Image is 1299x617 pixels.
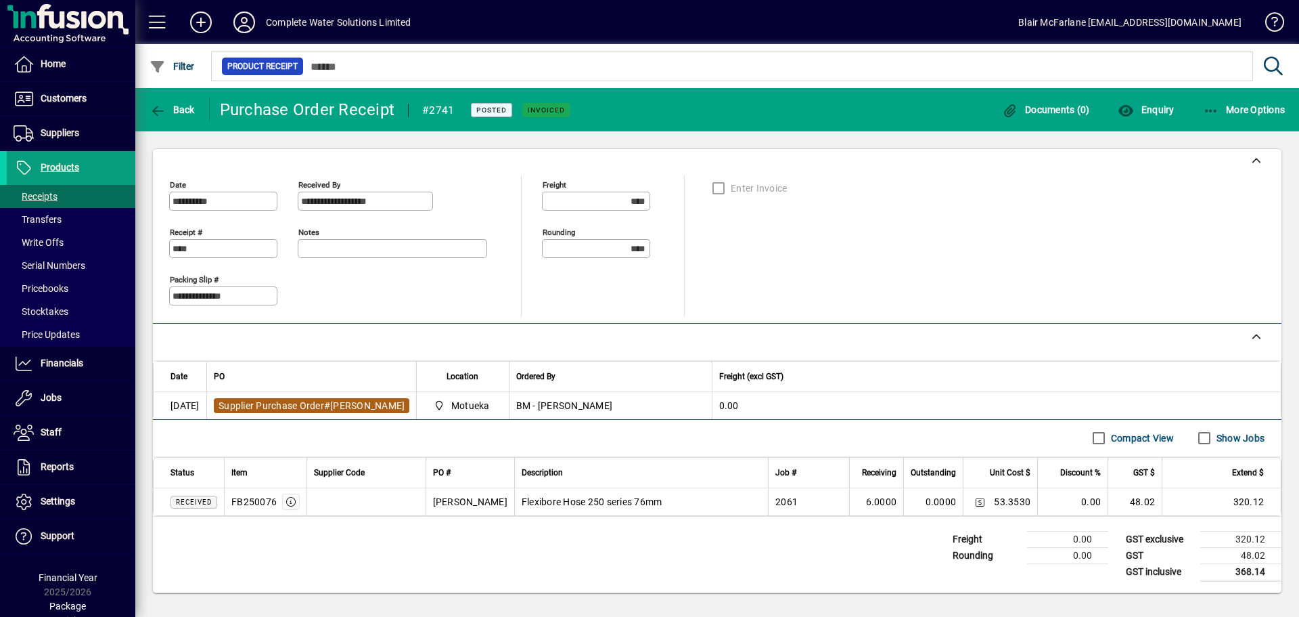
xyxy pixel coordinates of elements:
[214,398,409,413] a: Supplier Purchase Order#[PERSON_NAME]
[227,60,298,73] span: Product Receipt
[41,496,75,507] span: Settings
[330,400,405,411] span: [PERSON_NAME]
[154,392,206,419] td: [DATE]
[719,369,1264,384] div: Freight (excl GST)
[1119,563,1200,580] td: GST inclusive
[170,274,219,284] mat-label: Packing Slip #
[516,369,705,384] div: Ordered By
[41,427,62,438] span: Staff
[7,416,135,450] a: Staff
[41,530,74,541] span: Support
[903,488,963,515] td: 0.0000
[231,495,277,509] div: FB250076
[7,485,135,519] a: Settings
[946,531,1027,547] td: Freight
[7,82,135,116] a: Customers
[1232,465,1264,480] span: Extend $
[14,191,58,202] span: Receipts
[41,461,74,472] span: Reports
[135,98,210,122] app-page-header-button: Back
[1108,488,1162,515] td: 48.02
[712,392,1281,419] td: 0.00
[223,10,266,35] button: Profile
[522,465,563,480] span: Description
[426,488,514,515] td: [PERSON_NAME]
[775,495,798,509] span: 2061
[994,495,1030,509] span: 53.3530
[14,214,62,225] span: Transfers
[7,323,135,346] a: Price Updates
[49,601,86,612] span: Package
[146,54,198,79] button: Filter
[41,93,87,104] span: Customers
[1002,104,1090,115] span: Documents (0)
[7,185,135,208] a: Receipts
[1200,563,1281,580] td: 368.14
[170,369,187,384] span: Date
[1027,547,1108,563] td: 0.00
[7,450,135,484] a: Reports
[7,47,135,81] a: Home
[911,465,956,480] span: Outstanding
[1037,488,1108,515] td: 0.00
[14,283,68,294] span: Pricebooks
[39,572,97,583] span: Financial Year
[451,399,490,412] span: Motueka
[214,369,409,384] div: PO
[866,495,897,509] span: 6.0000
[324,400,330,411] span: #
[219,400,324,411] span: Supplier Purchase Order
[1133,465,1155,480] span: GST $
[7,347,135,381] a: Financials
[970,492,989,511] button: Change Price Levels
[14,329,80,340] span: Price Updates
[7,519,135,553] a: Support
[990,465,1030,480] span: Unit Cost $
[266,12,411,33] div: Complete Water Solutions Limited
[528,106,565,114] span: Invoiced
[214,369,225,384] span: PO
[1119,531,1200,547] td: GST exclusive
[862,465,896,480] span: Receiving
[543,179,566,189] mat-label: Freight
[775,465,796,480] span: Job #
[1114,98,1177,122] button: Enquiry
[41,392,62,403] span: Jobs
[170,227,202,236] mat-label: Receipt #
[41,58,66,69] span: Home
[1027,531,1108,547] td: 0.00
[7,300,135,323] a: Stocktakes
[422,100,454,121] div: #2741
[146,98,198,122] button: Back
[7,254,135,277] a: Serial Numbers
[220,99,395,121] div: Purchase Order Receipt
[946,547,1027,563] td: Rounding
[14,306,68,317] span: Stocktakes
[1214,431,1264,445] label: Show Jobs
[298,179,340,189] mat-label: Received by
[176,498,212,506] span: Received
[170,369,200,384] div: Date
[514,488,768,515] td: Flexibore Hose 250 series 76mm
[14,260,85,271] span: Serial Numbers
[7,381,135,415] a: Jobs
[7,208,135,231] a: Transfers
[7,116,135,150] a: Suppliers
[1200,547,1281,563] td: 48.02
[1018,12,1241,33] div: Blair McFarlane [EMAIL_ADDRESS][DOMAIN_NAME]
[170,179,186,189] mat-label: Date
[1162,488,1281,515] td: 320.12
[999,98,1093,122] button: Documents (0)
[1108,431,1174,445] label: Compact View
[314,465,365,480] span: Supplier Code
[7,231,135,254] a: Write Offs
[516,369,555,384] span: Ordered By
[179,10,223,35] button: Add
[298,227,319,236] mat-label: Notes
[433,465,451,480] span: PO #
[1060,465,1101,480] span: Discount %
[430,398,495,414] span: Motueka
[150,104,195,115] span: Back
[41,127,79,138] span: Suppliers
[14,237,64,248] span: Write Offs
